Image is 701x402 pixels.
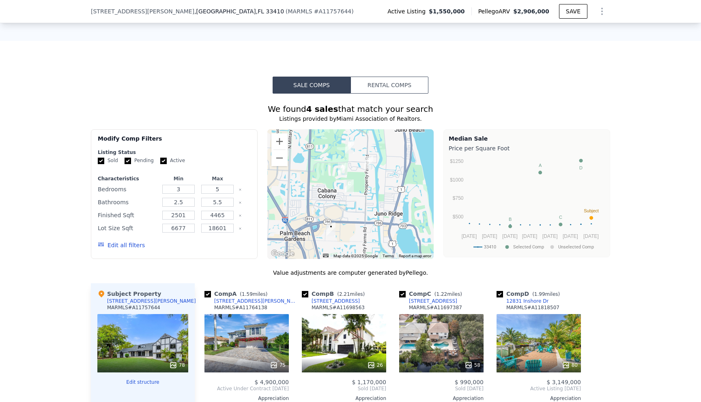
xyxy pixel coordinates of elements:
[583,233,599,239] text: [DATE]
[450,177,464,183] text: $1000
[399,395,484,402] div: Appreciation
[98,184,157,195] div: Bedrooms
[204,395,289,402] div: Appreciation
[270,361,286,369] div: 75
[98,175,157,182] div: Characteristics
[269,248,296,259] img: Google
[497,290,563,298] div: Comp D
[484,244,496,250] text: 33410
[271,150,288,166] button: Zoom out
[161,175,196,182] div: Min
[345,140,354,154] div: 131 Satinwood Ln
[91,269,610,277] div: Value adjustments are computer generated by Pellego .
[160,158,167,164] input: Active
[312,298,360,304] div: [STREET_ADDRESS]
[497,298,548,304] a: 12831 Inshore Dr
[462,233,477,239] text: [DATE]
[98,135,251,149] div: Modify Comp Filters
[200,175,235,182] div: Max
[204,290,271,298] div: Comp A
[107,304,160,311] div: MARMLS # A11757644
[91,7,194,15] span: [STREET_ADDRESS][PERSON_NAME]
[273,77,350,94] button: Sale Comps
[383,254,394,258] a: Terms (opens in new tab)
[97,290,161,298] div: Subject Property
[534,291,545,297] span: 1.99
[558,244,594,250] text: Unselected Comp
[333,254,378,258] span: Map data ©2025 Google
[478,7,514,15] span: Pellego ARV
[334,291,368,297] span: ( miles)
[594,3,610,19] button: Show Options
[584,208,599,213] text: Subject
[288,8,312,15] span: MARMLS
[302,290,368,298] div: Comp B
[399,298,457,304] a: [STREET_ADDRESS]
[214,304,267,311] div: MARMLS # A11764138
[302,385,386,392] span: Sold [DATE]
[542,233,558,239] text: [DATE]
[237,291,271,297] span: ( miles)
[449,154,605,255] svg: A chart.
[431,291,465,297] span: ( miles)
[579,165,583,170] text: D
[453,195,464,201] text: $750
[323,254,329,257] button: Keyboard shortcuts
[269,248,296,259] a: Open this area in Google Maps (opens a new window)
[327,222,335,236] div: 11143 Monet Woods Rd
[98,149,251,156] div: Listing Status
[98,157,118,164] label: Sold
[429,7,465,15] span: $1,550,000
[169,361,185,369] div: 78
[214,298,299,304] div: [STREET_ADDRESS][PERSON_NAME]
[314,8,352,15] span: # A11757644
[302,298,360,304] a: [STREET_ADDRESS]
[399,254,431,258] a: Report a map error
[509,217,512,222] text: B
[286,7,354,15] div: ( )
[98,197,157,208] div: Bathrooms
[506,304,559,311] div: MARMLS # A11818507
[91,103,610,115] div: We found that match your search
[455,379,484,385] span: $ 990,000
[204,298,299,304] a: [STREET_ADDRESS][PERSON_NAME]
[453,214,464,220] text: $500
[339,291,350,297] span: 2.21
[539,163,542,168] text: A
[464,361,480,369] div: 58
[306,104,338,114] strong: 4 sales
[204,385,289,392] span: Active Under Contract [DATE]
[522,233,538,239] text: [DATE]
[125,157,154,164] label: Pending
[562,361,578,369] div: 80
[449,135,605,143] div: Median Sale
[513,8,549,15] span: $2,906,000
[450,158,464,164] text: $1250
[160,157,185,164] label: Active
[387,7,429,15] span: Active Listing
[409,298,457,304] div: [STREET_ADDRESS]
[513,244,544,250] text: Selected Comp
[546,379,581,385] span: $ 3,149,000
[338,163,347,176] div: 529 Les Jardin Dr
[312,304,365,311] div: MARMLS # A11698563
[367,361,383,369] div: 26
[239,201,242,204] button: Clear
[352,379,386,385] span: $ 1,170,000
[409,304,462,311] div: MARMLS # A11697387
[559,4,587,19] button: SAVE
[506,298,548,304] div: 12831 Inshore Dr
[254,379,289,385] span: $ 4,900,000
[256,8,284,15] span: , FL 33410
[449,143,605,154] div: Price per Square Foot
[242,291,253,297] span: 1.59
[91,115,610,123] div: Listings provided by Miami Association of Realtors .
[559,215,562,220] text: C
[563,233,578,239] text: [DATE]
[350,77,428,94] button: Rental Comps
[125,158,131,164] input: Pending
[98,222,157,234] div: Lot Size Sqft
[97,379,188,385] button: Edit structure
[529,291,563,297] span: ( miles)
